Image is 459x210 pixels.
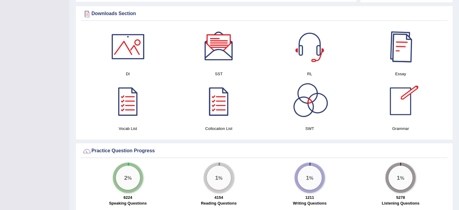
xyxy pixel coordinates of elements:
[82,147,446,156] div: Practice Question Progress
[382,200,419,206] label: Listening Questions
[85,71,170,77] h4: DI
[123,195,132,200] strong: 6224
[358,71,443,77] h4: Essay
[201,200,237,206] label: Reading Questions
[306,174,309,181] big: 1
[109,200,147,206] label: Speaking Questions
[116,166,140,190] div: %
[176,71,261,77] h4: SST
[85,125,170,132] h4: Vocab List
[207,166,231,190] div: %
[214,195,223,200] strong: 4154
[267,71,352,77] h4: RL
[176,125,261,132] h4: Collocation List
[267,125,352,132] h4: SWT
[358,125,443,132] h4: Grammar
[215,174,218,181] big: 1
[305,195,314,200] strong: 1211
[388,166,413,190] div: %
[298,166,322,190] div: %
[397,174,400,181] big: 1
[82,9,446,18] div: Downloads Section
[293,200,327,206] label: Writing Questions
[396,195,405,200] strong: 5278
[124,174,127,181] big: 2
